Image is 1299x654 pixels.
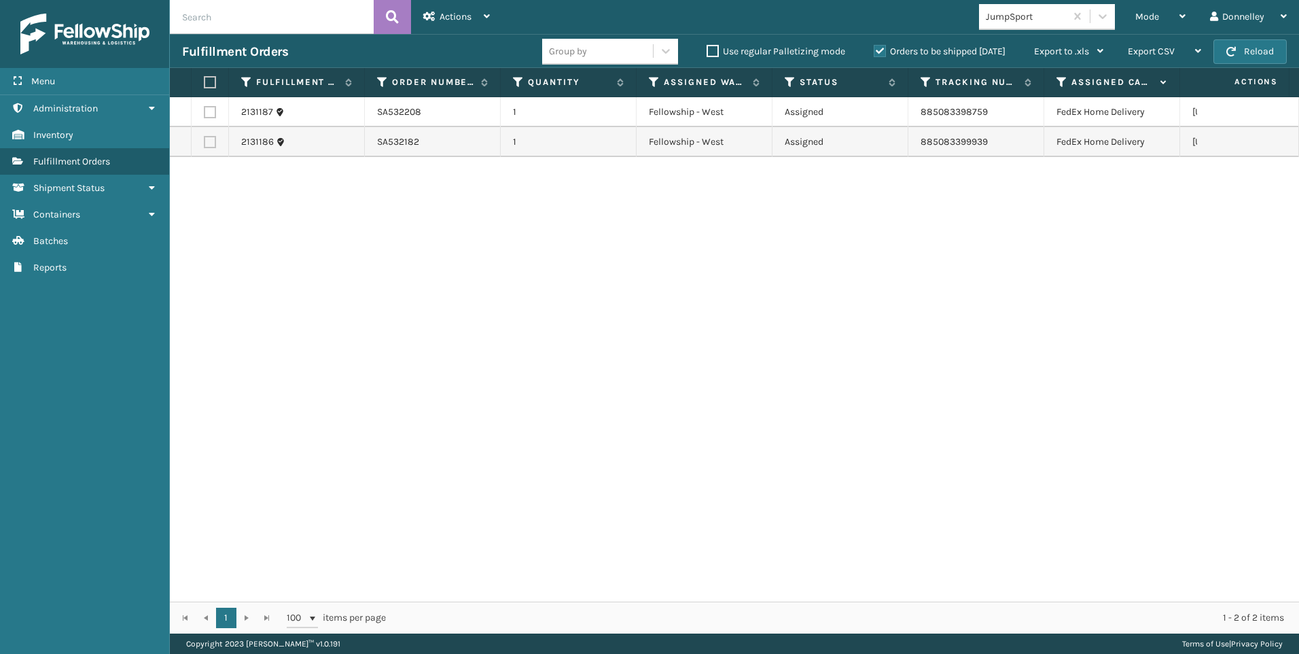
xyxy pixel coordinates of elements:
[365,97,501,127] td: SA532208
[549,44,587,58] div: Group by
[20,14,149,54] img: logo
[33,262,67,273] span: Reports
[1034,46,1089,57] span: Export to .xls
[31,75,55,87] span: Menu
[772,97,908,127] td: Assigned
[1044,97,1180,127] td: FedEx Home Delivery
[637,127,772,157] td: Fellowship - West
[365,127,501,157] td: SA532182
[241,105,273,119] a: 2131187
[256,76,338,88] label: Fulfillment Order Id
[921,106,988,118] a: 885083398759
[33,129,73,141] span: Inventory
[440,11,471,22] span: Actions
[1182,639,1229,649] a: Terms of Use
[33,209,80,220] span: Containers
[1182,634,1283,654] div: |
[1192,71,1286,93] span: Actions
[986,10,1067,24] div: JumpSport
[1135,11,1159,22] span: Mode
[501,97,637,127] td: 1
[800,76,882,88] label: Status
[936,76,1018,88] label: Tracking Number
[241,135,274,149] a: 2131186
[216,608,236,628] a: 1
[405,611,1284,625] div: 1 - 2 of 2 items
[33,182,105,194] span: Shipment Status
[921,136,988,148] a: 885083399939
[501,127,637,157] td: 1
[874,46,1006,57] label: Orders to be shipped [DATE]
[287,608,386,628] span: items per page
[392,76,474,88] label: Order Number
[33,156,110,167] span: Fulfillment Orders
[1213,39,1287,64] button: Reload
[33,103,98,114] span: Administration
[186,634,340,654] p: Copyright 2023 [PERSON_NAME]™ v 1.0.191
[1128,46,1175,57] span: Export CSV
[182,44,288,60] h3: Fulfillment Orders
[1231,639,1283,649] a: Privacy Policy
[528,76,610,88] label: Quantity
[287,611,307,625] span: 100
[33,235,68,247] span: Batches
[1071,76,1154,88] label: Assigned Carrier Service
[707,46,845,57] label: Use regular Palletizing mode
[637,97,772,127] td: Fellowship - West
[772,127,908,157] td: Assigned
[664,76,746,88] label: Assigned Warehouse
[1044,127,1180,157] td: FedEx Home Delivery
